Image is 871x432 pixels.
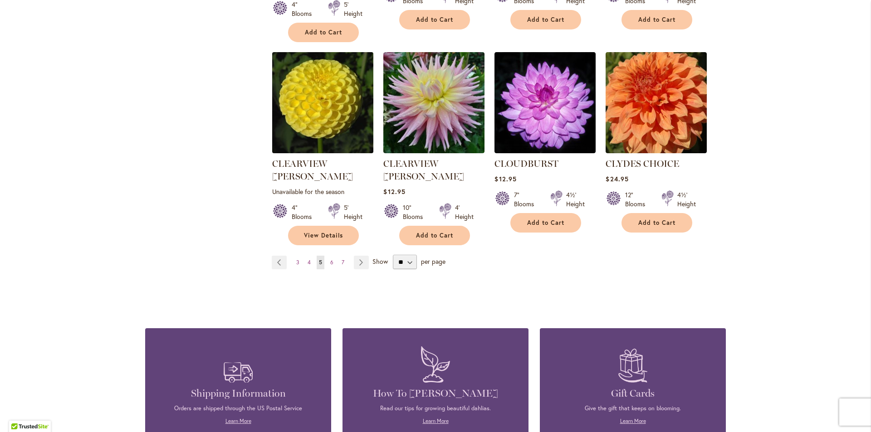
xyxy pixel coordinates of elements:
[514,190,539,209] div: 7" Blooms
[372,257,388,266] span: Show
[638,16,675,24] span: Add to Cart
[356,404,515,413] p: Read our tips for growing beautiful dahlias.
[494,52,596,153] img: Cloudburst
[270,50,376,156] img: CLEARVIEW DANIEL
[304,232,343,239] span: View Details
[625,190,651,209] div: 12" Blooms
[606,52,707,153] img: Clyde's Choice
[553,387,712,400] h4: Gift Cards
[423,417,449,424] a: Learn More
[399,226,470,245] button: Add to Cart
[308,259,311,266] span: 4
[421,257,445,266] span: per page
[553,404,712,413] p: Give the gift that keeps on blooming.
[383,52,484,153] img: Clearview Jonas
[621,213,692,233] button: Add to Cart
[159,404,318,413] p: Orders are shipped through the US Postal Service
[606,146,707,155] a: Clyde's Choice
[272,187,373,196] p: Unavailable for the season
[272,158,353,182] a: CLEARVIEW [PERSON_NAME]
[527,219,564,227] span: Add to Cart
[328,256,336,269] a: 6
[621,10,692,29] button: Add to Cart
[606,175,628,183] span: $24.95
[416,232,453,239] span: Add to Cart
[383,187,405,196] span: $12.95
[677,190,696,209] div: 4½' Height
[330,259,333,266] span: 6
[288,226,359,245] a: View Details
[416,16,453,24] span: Add to Cart
[305,256,313,269] a: 4
[294,256,302,269] a: 3
[494,146,596,155] a: Cloudburst
[272,146,373,155] a: CLEARVIEW DANIEL
[356,387,515,400] h4: How To [PERSON_NAME]
[288,23,359,42] button: Add to Cart
[399,10,470,29] button: Add to Cart
[383,158,464,182] a: CLEARVIEW [PERSON_NAME]
[494,158,558,169] a: CLOUDBURST
[305,29,342,36] span: Add to Cart
[296,259,299,266] span: 3
[225,417,251,424] a: Learn More
[606,158,679,169] a: CLYDES CHOICE
[527,16,564,24] span: Add to Cart
[292,203,317,221] div: 4" Blooms
[620,417,646,424] a: Learn More
[344,203,362,221] div: 5' Height
[638,219,675,227] span: Add to Cart
[383,146,484,155] a: Clearview Jonas
[319,259,322,266] span: 5
[7,400,32,425] iframe: Launch Accessibility Center
[566,190,585,209] div: 4½' Height
[159,387,318,400] h4: Shipping Information
[494,175,516,183] span: $12.95
[510,10,581,29] button: Add to Cart
[339,256,347,269] a: 7
[342,259,344,266] span: 7
[510,213,581,233] button: Add to Cart
[455,203,474,221] div: 4' Height
[403,203,428,221] div: 10" Blooms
